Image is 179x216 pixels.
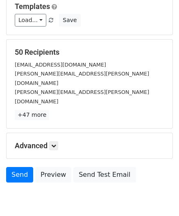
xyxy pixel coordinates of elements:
button: Save [59,14,80,27]
a: Preview [35,167,71,183]
iframe: Chat Widget [138,177,179,216]
a: Load... [15,14,46,27]
a: Templates [15,2,50,11]
a: Send [6,167,33,183]
a: +47 more [15,110,49,120]
small: [EMAIL_ADDRESS][DOMAIN_NAME] [15,62,106,68]
h5: 50 Recipients [15,48,164,57]
small: [PERSON_NAME][EMAIL_ADDRESS][PERSON_NAME][DOMAIN_NAME] [15,89,149,105]
small: [PERSON_NAME][EMAIL_ADDRESS][PERSON_NAME][DOMAIN_NAME] [15,71,149,86]
h5: Advanced [15,141,164,150]
a: Send Test Email [73,167,136,183]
